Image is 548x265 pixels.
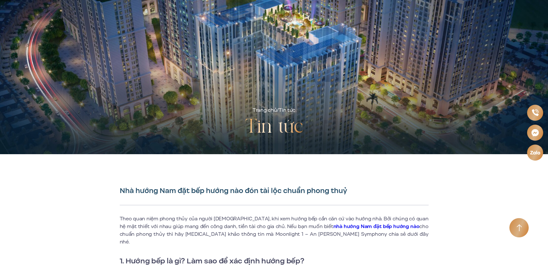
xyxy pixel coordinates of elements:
img: Messenger icon [531,128,540,137]
span: Tin tức [279,107,295,114]
img: Phone icon [531,109,539,116]
div: / [253,107,295,114]
p: Theo quan niệm phong thủy của người [DEMOGRAPHIC_DATA], khi xem hướng bếp cần căn cứ vào hướng nh... [120,215,429,246]
h1: Nhà hướng Nam đặt bếp hướng nào đón tài lộc chuẩn phong thuỷ [120,186,429,195]
a: Trang chủ [253,107,277,114]
img: Arrow icon [516,224,522,232]
a: nhà hướng Nam đặt bếp hướng nào [333,223,420,230]
h2: Tin tức [245,114,303,140]
img: Zalo icon [530,150,541,155]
